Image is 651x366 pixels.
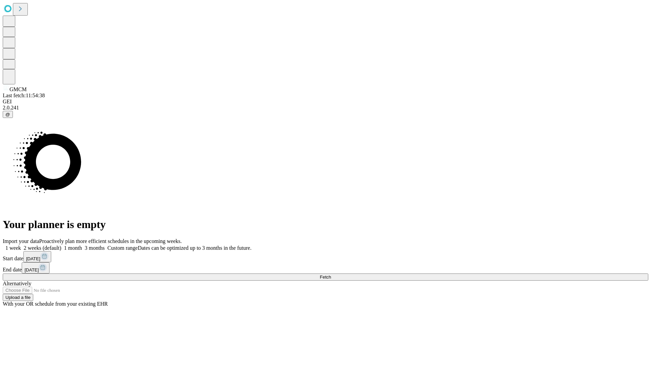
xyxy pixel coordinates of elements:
[24,245,61,251] span: 2 weeks (default)
[85,245,105,251] span: 3 months
[3,273,648,281] button: Fetch
[5,245,21,251] span: 1 week
[39,238,182,244] span: Proactively plan more efficient schedules in the upcoming weeks.
[3,99,648,105] div: GEI
[320,274,331,280] span: Fetch
[22,262,50,273] button: [DATE]
[3,301,108,307] span: With your OR schedule from your existing EHR
[5,112,10,117] span: @
[3,262,648,273] div: End date
[3,294,33,301] button: Upload a file
[3,218,648,231] h1: Your planner is empty
[3,93,45,98] span: Last fetch: 11:54:38
[3,111,13,118] button: @
[3,281,31,286] span: Alternatively
[24,267,39,272] span: [DATE]
[3,105,648,111] div: 2.0.241
[64,245,82,251] span: 1 month
[3,238,39,244] span: Import your data
[138,245,251,251] span: Dates can be optimized up to 3 months in the future.
[107,245,138,251] span: Custom range
[26,256,40,261] span: [DATE]
[23,251,51,262] button: [DATE]
[9,86,27,92] span: GMCM
[3,251,648,262] div: Start date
